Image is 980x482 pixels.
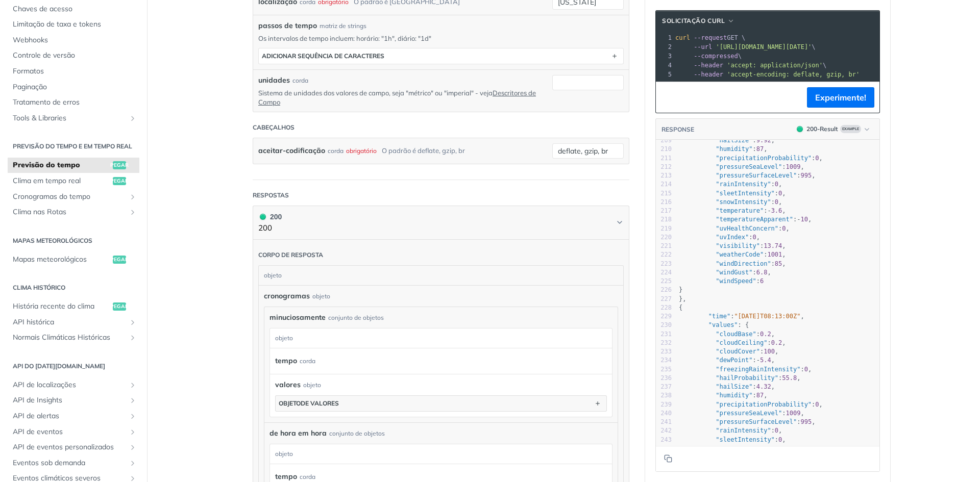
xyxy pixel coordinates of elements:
span: GET \ [675,34,745,41]
span: '[URL][DOMAIN_NAME][DATE]' [716,43,812,50]
span: "rainIntensity" [716,427,771,434]
span: 0 [804,366,808,373]
font: Controle de versão [13,50,75,60]
font: Chaves de acesso [13,4,72,13]
button: Mostrar subpáginas para Cronogramas do Tempo [129,193,137,201]
span: 0.2 [760,331,771,338]
button: Experimente! [807,87,874,108]
font: valores [275,380,301,389]
div: 220 [656,233,672,242]
font: Clima em tempo real [13,176,81,185]
span: "pressureSeaLevel" [716,410,782,417]
span: 0 [778,190,782,197]
div: 228 [656,303,672,312]
span: - [756,357,760,364]
font: Webhooks [13,35,48,44]
div: 224 [656,268,672,277]
button: Mostrar subpáginas para API Histórica [129,318,137,326]
a: Eventos sob demandaMostrar subpáginas para eventos sob demanda [8,455,139,471]
div: 217 [656,207,672,215]
font: minuciosamente [269,313,326,322]
font: API de eventos personalizados [13,442,114,451]
button: Mostrar subpáginas para eventos sob demanda [129,459,137,467]
span: : , [679,207,786,214]
span: "precipitationProbability" [716,401,812,408]
font: Paginação [13,82,47,91]
span: : , [679,401,823,408]
div: 241 [656,418,672,426]
a: Descritores de Campo [258,89,536,106]
font: corda [300,473,315,480]
font: obrigatório [346,147,377,155]
font: aceitar-codificação [258,146,325,155]
span: 'accept: application/json' [727,62,823,69]
font: API de Insights [13,395,62,404]
font: Tratamento de erros [13,97,80,107]
span: "sleetIntensity" [716,436,775,443]
span: "[DATE]T08:13:00Z" [734,313,800,320]
div: 234 [656,356,672,365]
span: : , [679,225,790,232]
font: conjunto de objetos [328,314,384,321]
span: - [797,216,800,223]
font: Cronogramas do tempo [13,192,90,201]
button: ADICIONAR sequência de caracteres [259,48,623,64]
span: 85 [775,260,782,267]
button: Mostrar subpáginas para API de eventos [129,428,137,436]
font: Clima histórico [13,284,65,291]
span: 6 [760,277,764,285]
font: Eventos sob demanda [13,458,85,467]
span: "visibility" [716,242,760,249]
a: História recente do climapegar [8,299,139,314]
div: 221 [656,242,672,250]
font: Previsão do tempo [13,160,80,169]
span: : , [679,436,786,443]
a: API de eventosMostrar subpáginas para API de eventos [8,424,139,440]
div: 213 [656,171,672,180]
font: objeto [264,271,282,279]
span: curl [675,34,690,41]
a: Formatos [8,64,139,79]
font: tempo [275,356,297,365]
span: : { [679,321,749,328]
a: API de alertasMostrar subpáginas para API de alertas [8,409,139,424]
span: : , [679,155,823,162]
a: Previsão do tempopegar [8,158,139,173]
font: Solicitação cURL [662,17,725,24]
div: 211 [656,154,672,163]
a: Clima nas RotasMostrar subpáginas para Clima em Rotas [8,205,139,220]
span: \ [675,53,742,60]
div: 212 [656,163,672,171]
span: "temperature" [716,207,764,214]
span: "precipitationProbability" [716,155,812,162]
a: Tratamento de erros [8,95,139,110]
div: 235 [656,365,672,374]
span: : , [679,137,775,144]
span: 13.74 [764,242,782,249]
font: API histórica [13,317,54,326]
a: API históricaMostrar subpáginas para API Histórica [8,315,139,330]
span: "cloudBase" [716,331,756,338]
a: Paginação [8,80,139,95]
span: --compressed [694,53,738,60]
span: }, [679,295,687,302]
div: 236 [656,374,672,383]
font: Sistema de unidades dos valores de campo, seja "métrico" ou "imperial" - veja [258,89,493,97]
span: "cloudCover" [716,348,760,355]
span: - [767,207,771,214]
font: API do [DATE][DOMAIN_NAME] [13,362,105,370]
font: Previsão do tempo e em tempo real [13,142,132,150]
div: 218 [656,215,672,224]
span: : , [679,331,775,338]
div: 238 [656,391,672,400]
button: Mostrar subpáginas para Clima em Rotas [129,208,137,216]
div: 239 [656,400,672,409]
div: 232 [656,339,672,347]
a: Clima em tempo realpegar [8,173,139,189]
div: 227 [656,295,672,303]
font: corda [328,147,344,155]
span: : , [679,418,815,425]
span: "snowIntensity" [716,198,771,206]
span: : , [679,339,786,346]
